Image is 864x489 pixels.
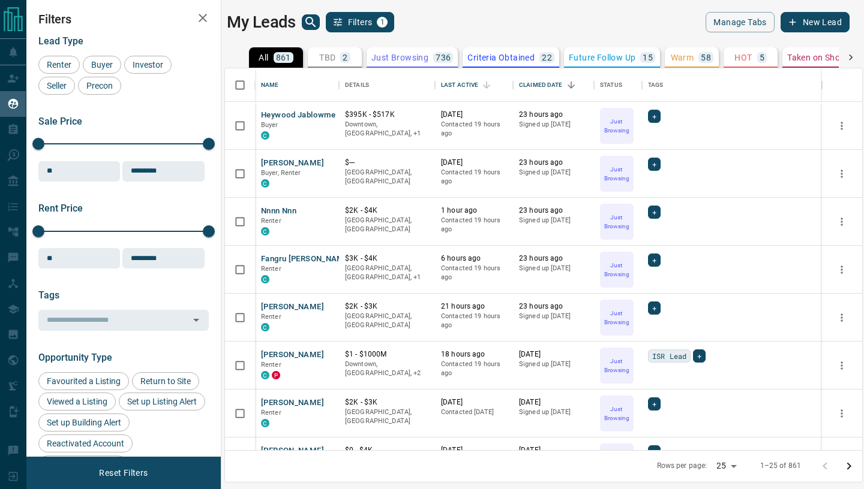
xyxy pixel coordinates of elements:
p: 23 hours ago [519,301,588,312]
div: Status [600,68,622,102]
button: Fangru [PERSON_NAME] [261,253,352,265]
span: Precon [82,81,117,90]
p: 23 hours ago [519,110,588,120]
span: Opportunity Type [38,352,112,363]
p: [DATE] [519,397,588,407]
div: + [648,206,661,219]
div: + [693,349,706,363]
div: condos.ca [261,179,269,188]
span: Buyer [261,121,278,129]
p: Contacted 19 hours ago [441,120,507,138]
button: more [833,405,851,422]
p: 5 [760,53,764,62]
span: Sale Price [38,116,82,127]
button: Open [188,312,205,328]
div: + [648,397,661,410]
button: Filters1 [326,12,395,32]
p: 22 [542,53,552,62]
div: property.ca [272,371,280,379]
p: Signed up [DATE] [519,168,588,177]
span: + [652,158,656,170]
div: Favourited a Listing [38,372,129,390]
p: Signed up [DATE] [519,120,588,129]
div: Name [255,68,339,102]
span: + [652,254,656,266]
h1: My Leads [227,13,296,32]
div: Viewed a Listing [38,393,116,410]
button: Manage Tabs [706,12,774,32]
span: Set up Listing Alert [123,397,201,406]
button: Sort [563,77,580,93]
p: Taken on Showings [787,53,863,62]
span: Rent Price [38,203,83,214]
span: Set up Building Alert [43,418,125,427]
div: Reactivated Account [38,434,133,452]
p: $1 - $1000M [345,349,429,360]
p: Just Browsing [601,309,632,327]
div: condos.ca [261,323,269,331]
p: Signed up [DATE] [519,407,588,417]
p: 58 [701,53,711,62]
span: + [652,302,656,314]
div: Status [594,68,642,102]
button: more [833,165,851,183]
p: 23 hours ago [519,206,588,216]
p: 23 hours ago [519,253,588,264]
div: condos.ca [261,131,269,140]
div: condos.ca [261,371,269,379]
div: condos.ca [261,419,269,427]
div: Renter [38,56,80,74]
div: Buyer [83,56,121,74]
span: ISR Lead [652,350,686,362]
p: [GEOGRAPHIC_DATA], [GEOGRAPHIC_DATA] [345,216,429,234]
p: TBD [319,53,335,62]
span: Tags [38,289,59,301]
p: Just Browsing [601,261,632,279]
p: $395K - $517K [345,110,429,120]
p: 6 hours ago [441,253,507,264]
span: Renter [261,361,281,369]
button: more [833,261,851,279]
div: Claimed Date [513,68,594,102]
button: more [833,309,851,327]
p: Rows per page: [657,461,707,471]
p: 23 hours ago [519,158,588,168]
p: HOT [734,53,752,62]
div: Precon [78,77,121,95]
button: Sort [478,77,495,93]
span: Return to Site [136,376,195,386]
p: Contacted [DATE] [441,407,507,417]
div: + [648,253,661,267]
div: Details [339,68,435,102]
p: [DATE] [441,110,507,120]
span: + [652,206,656,218]
p: Toronto [345,264,429,282]
span: + [652,110,656,122]
p: $--- [345,158,429,168]
div: Tags [648,68,664,102]
div: condos.ca [261,227,269,236]
div: Name [261,68,279,102]
p: [DATE] [519,349,588,360]
p: Contacted 19 hours ago [441,216,507,234]
p: East End, Toronto [345,360,429,378]
p: 861 [276,53,291,62]
button: [PERSON_NAME] [261,301,324,313]
button: [PERSON_NAME] [261,349,324,361]
button: Reset Filters [91,463,155,483]
p: Warm [671,53,694,62]
button: search button [302,14,320,30]
div: Last Active [435,68,513,102]
p: Just Browsing [601,165,632,183]
span: Investor [128,60,167,70]
p: $2K - $3K [345,397,429,407]
span: Viewed a Listing [43,397,112,406]
p: $2K - $3K [345,301,429,312]
p: $0 - $4K [345,445,429,455]
div: Details [345,68,369,102]
span: Buyer, Renter [261,169,301,177]
p: 18 hours ago [441,349,507,360]
p: Just Browsing [601,213,632,231]
div: Tags [642,68,822,102]
span: Renter [261,265,281,273]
